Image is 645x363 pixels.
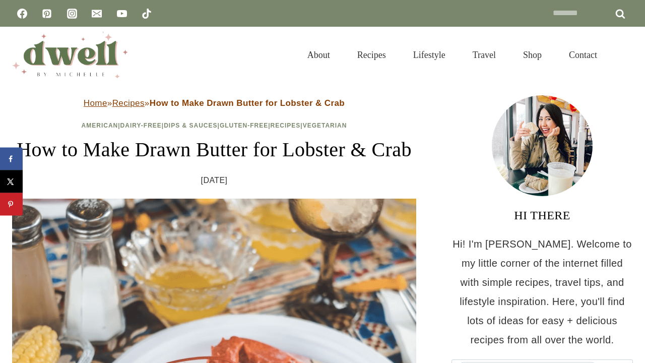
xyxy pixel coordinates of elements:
a: About [294,37,344,73]
a: Shop [509,37,555,73]
a: Gluten-Free [220,122,268,129]
a: Pinterest [37,4,57,24]
time: [DATE] [201,173,228,188]
a: American [82,122,118,129]
span: » » [84,98,345,108]
h1: How to Make Drawn Butter for Lobster & Crab [12,135,416,165]
span: | | | | | [82,122,347,129]
a: Vegetarian [303,122,347,129]
a: Recipes [271,122,301,129]
a: YouTube [112,4,132,24]
a: Recipes [344,37,400,73]
a: Instagram [62,4,82,24]
a: Travel [459,37,509,73]
strong: How to Make Drawn Butter for Lobster & Crab [150,98,345,108]
a: Contact [555,37,611,73]
a: Facebook [12,4,32,24]
a: Dairy-Free [120,122,162,129]
img: DWELL by michelle [12,32,128,78]
a: Home [84,98,107,108]
a: Dips & Sauces [164,122,217,129]
a: Recipes [112,98,145,108]
h3: HI THERE [451,206,633,224]
a: TikTok [137,4,157,24]
button: View Search Form [616,46,633,64]
p: Hi! I'm [PERSON_NAME]. Welcome to my little corner of the internet filled with simple recipes, tr... [451,234,633,349]
a: Email [87,4,107,24]
nav: Primary Navigation [294,37,611,73]
a: Lifestyle [400,37,459,73]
